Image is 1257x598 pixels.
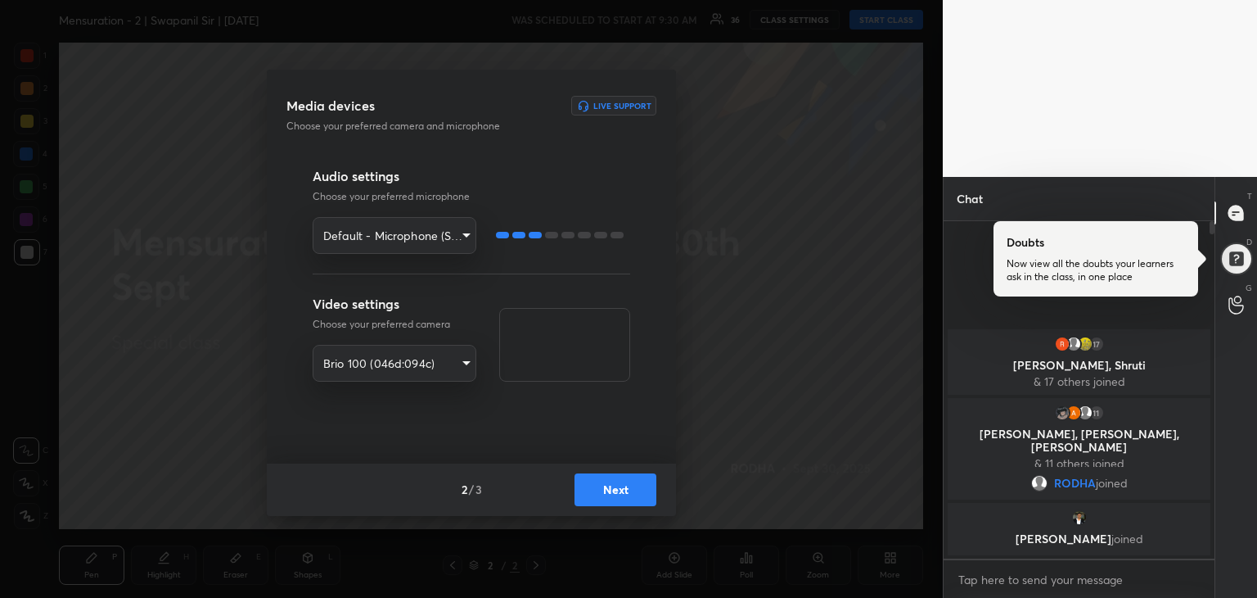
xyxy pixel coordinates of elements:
div: grid [944,326,1214,559]
h4: 3 [475,481,482,498]
h4: / [469,481,474,498]
p: & 17 others joined [957,375,1201,388]
h3: Audio settings [313,166,630,186]
div: 17 [1088,336,1105,352]
button: Next [574,473,656,506]
img: thumbnail.jpg [1054,336,1070,352]
p: Choose your preferred microphone [313,189,630,204]
span: joined [1111,531,1143,546]
h4: 2 [462,481,467,498]
p: G [1246,282,1252,294]
p: Chat [944,177,996,220]
p: & 11 others joined [957,457,1201,470]
img: default.png [1077,405,1093,421]
span: RODHA [1054,477,1096,490]
span: joined [1096,477,1128,490]
div: Default - Microphone (Sennheiser Profile) (1377:1100) [313,217,476,254]
img: thumbnail.jpg [1054,405,1070,421]
h3: Media devices [286,96,375,116]
p: [PERSON_NAME], [PERSON_NAME], [PERSON_NAME] [957,428,1201,454]
img: thumbnail.jpg [1066,405,1082,421]
p: Choose your preferred camera and microphone [286,119,552,134]
p: [PERSON_NAME], Shruti [957,359,1201,372]
h6: Live Support [593,102,651,110]
img: thumbnail.jpg [1071,510,1088,526]
div: 11 [1088,405,1105,421]
p: D [1246,236,1252,248]
p: T [1247,190,1252,202]
img: default.png [1066,336,1082,352]
p: [PERSON_NAME] [957,532,1201,546]
div: Default - Microphone (Sennheiser Profile) (1377:1100) [313,345,476,382]
p: Choose your preferred camera [313,317,476,332]
h3: Video settings [313,294,476,314]
img: default.png [1031,475,1047,492]
img: thumbnail.jpg [1077,336,1093,352]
